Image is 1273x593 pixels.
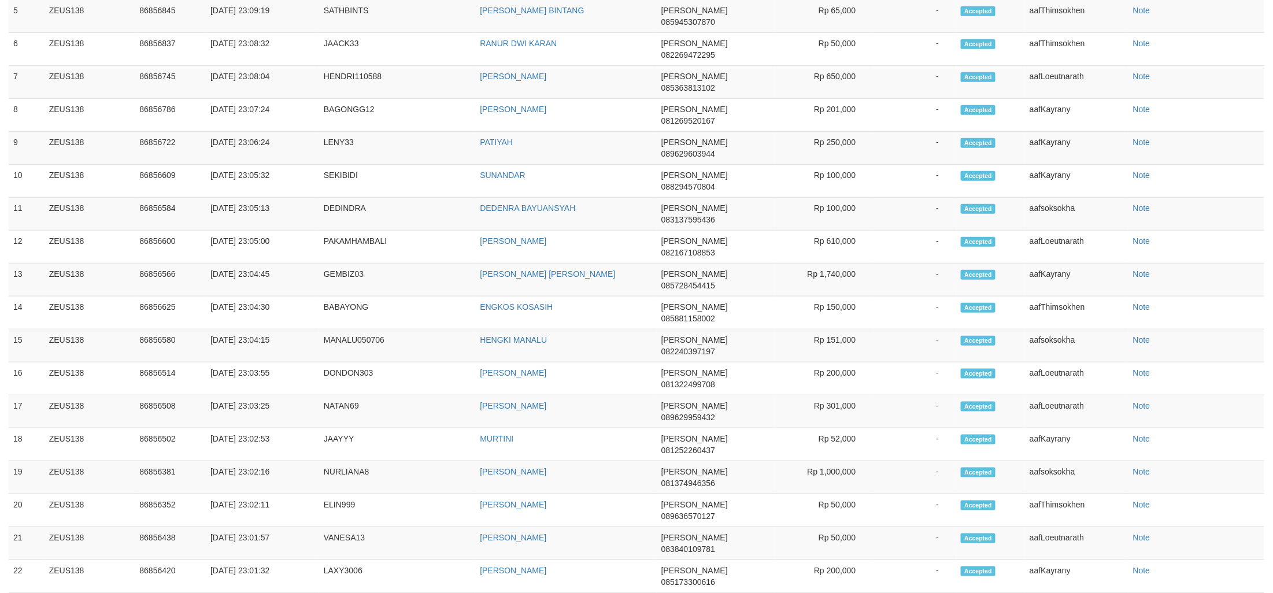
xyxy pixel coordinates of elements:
td: 86856438 [135,527,206,560]
td: LAXY3006 [319,560,475,593]
td: ZEUS138 [45,527,135,560]
td: PAKAMHAMBALI [319,231,475,264]
td: - [874,66,957,99]
span: 082269472295 [661,50,715,60]
td: [DATE] 23:03:25 [206,395,319,428]
a: Note [1133,434,1150,443]
td: aafLoeutnarath [1025,395,1128,428]
td: aafKayrany [1025,264,1128,296]
td: 7 [9,66,45,99]
td: ZEUS138 [45,494,135,527]
td: ZEUS138 [45,99,135,132]
span: [PERSON_NAME] [661,566,728,575]
a: Note [1133,72,1150,81]
td: aafsoksokha [1025,198,1128,231]
a: Note [1133,236,1150,246]
td: aafLoeutnarath [1025,66,1128,99]
td: Rp 200,000 [775,362,873,395]
a: [PERSON_NAME] [480,467,546,476]
span: Accepted [961,501,996,510]
span: 085363813102 [661,83,715,92]
td: DONDON303 [319,362,475,395]
span: Accepted [961,138,996,148]
a: PATIYAH [480,138,513,147]
td: ZEUS138 [45,428,135,461]
span: [PERSON_NAME] [661,138,728,147]
a: Note [1133,566,1150,575]
span: Accepted [961,533,996,543]
td: BABAYONG [319,296,475,329]
td: Rp 50,000 [775,527,873,560]
td: [DATE] 23:05:13 [206,198,319,231]
span: [PERSON_NAME] [661,434,728,443]
td: 86856625 [135,296,206,329]
td: ZEUS138 [45,461,135,494]
span: [PERSON_NAME] [661,105,728,114]
a: Note [1133,138,1150,147]
a: [PERSON_NAME] [PERSON_NAME] [480,269,615,279]
td: ZEUS138 [45,33,135,66]
td: Rp 50,000 [775,494,873,527]
td: 21 [9,527,45,560]
span: 089636570127 [661,512,715,521]
span: 083137595436 [661,215,715,224]
span: [PERSON_NAME] [661,401,728,410]
td: aafLoeutnarath [1025,231,1128,264]
span: 089629603944 [661,149,715,158]
td: HENDRI110588 [319,66,475,99]
a: SUNANDAR [480,171,526,180]
a: [PERSON_NAME] [480,368,546,377]
td: Rp 250,000 [775,132,873,165]
td: Rp 1,740,000 [775,264,873,296]
td: ZEUS138 [45,395,135,428]
a: [PERSON_NAME] [480,72,546,81]
span: Accepted [961,336,996,346]
td: Rp 100,000 [775,165,873,198]
a: Note [1133,302,1150,312]
td: LENY33 [319,132,475,165]
td: BAGONGG12 [319,99,475,132]
td: NURLIANA8 [319,461,475,494]
td: aafThimsokhen [1025,296,1128,329]
td: 86856381 [135,461,206,494]
td: JAAYYY [319,428,475,461]
td: [DATE] 23:08:04 [206,66,319,99]
span: Accepted [961,72,996,82]
td: - [874,296,957,329]
td: 86856600 [135,231,206,264]
td: ZEUS138 [45,66,135,99]
span: 082240397197 [661,347,715,356]
a: Note [1133,269,1150,279]
a: Note [1133,39,1150,48]
td: Rp 1,000,000 [775,461,873,494]
a: Note [1133,105,1150,114]
td: ZEUS138 [45,560,135,593]
td: 86856584 [135,198,206,231]
span: [PERSON_NAME] [661,39,728,48]
td: ZEUS138 [45,296,135,329]
span: Accepted [961,105,996,115]
td: 15 [9,329,45,362]
a: Note [1133,6,1150,15]
td: 18 [9,428,45,461]
span: [PERSON_NAME] [661,269,728,279]
a: RANUR DWI KARAN [480,39,557,48]
td: Rp 52,000 [775,428,873,461]
span: [PERSON_NAME] [661,467,728,476]
td: 86856502 [135,428,206,461]
td: - [874,527,957,560]
td: Rp 201,000 [775,99,873,132]
td: JAACK33 [319,33,475,66]
td: 86856580 [135,329,206,362]
td: - [874,165,957,198]
span: 081322499708 [661,380,715,389]
td: [DATE] 23:05:32 [206,165,319,198]
span: Accepted [961,270,996,280]
td: - [874,461,957,494]
td: aafKayrany [1025,165,1128,198]
td: 20 [9,494,45,527]
td: - [874,560,957,593]
td: aafKayrany [1025,132,1128,165]
a: DEDENRA BAYUANSYAH [480,203,575,213]
span: Accepted [961,369,996,379]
